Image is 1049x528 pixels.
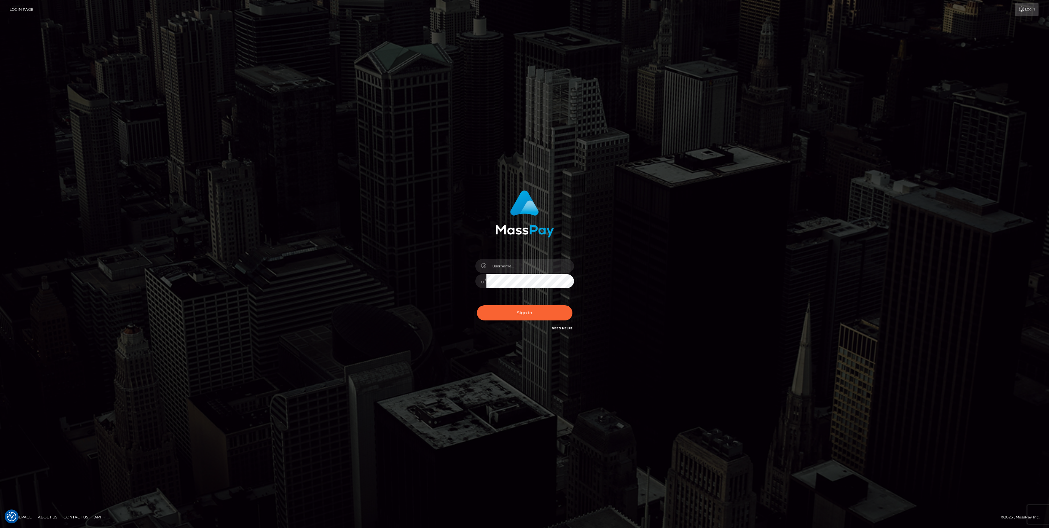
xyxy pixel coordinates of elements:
[35,512,60,522] a: About Us
[552,326,572,330] a: Need Help?
[7,512,34,522] a: Homepage
[477,305,572,320] button: Sign in
[1015,3,1039,16] a: Login
[10,3,33,16] a: Login Page
[7,512,16,521] img: Revisit consent button
[7,512,16,521] button: Consent Preferences
[1001,514,1044,521] div: © 2025 , MassPay Inc.
[61,512,91,522] a: Contact Us
[486,259,574,273] input: Username...
[495,190,554,237] img: MassPay Login
[92,512,104,522] a: API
